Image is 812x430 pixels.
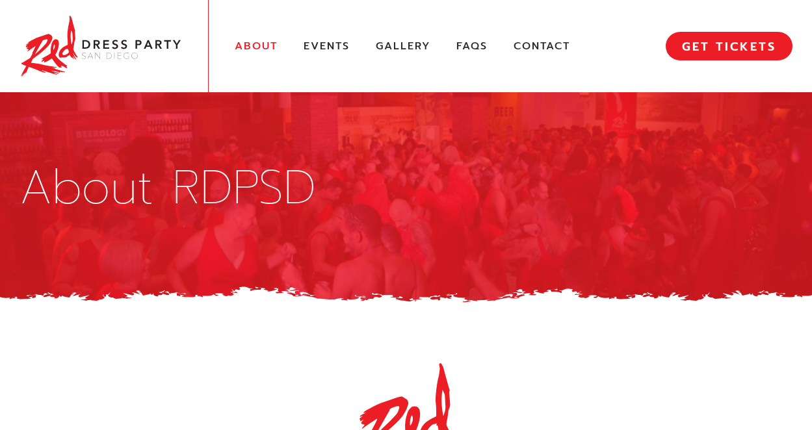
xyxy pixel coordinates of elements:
a: FAQs [456,40,488,53]
a: About [235,40,278,53]
a: GET TICKETS [666,32,792,60]
a: Events [304,40,350,53]
img: Red Dress Party San Diego [20,13,182,79]
h1: About RDPSD [20,164,792,211]
a: Gallery [376,40,430,53]
a: Contact [514,40,570,53]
